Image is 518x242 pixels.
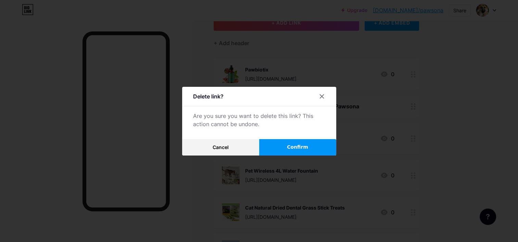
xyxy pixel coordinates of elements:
[193,112,325,128] div: Are you sure you want to delete this link? This action cannot be undone.
[287,144,308,151] span: Confirm
[259,139,336,156] button: Confirm
[213,144,229,150] span: Cancel
[193,92,224,100] div: Delete link?
[182,139,259,156] button: Cancel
